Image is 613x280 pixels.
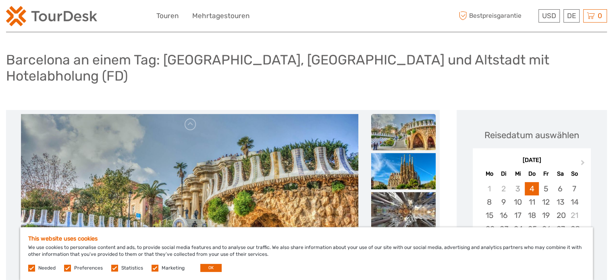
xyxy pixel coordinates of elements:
[6,52,607,84] h1: Barcelona an einem Tag: [GEOGRAPHIC_DATA], [GEOGRAPHIC_DATA] und Altstadt mit Hotelabholung (FD)
[542,12,556,20] span: USD
[371,114,436,150] img: d3f3e0ec5d1a4e958481aa374e383ae2_slider_thumbnail.jpg
[482,222,496,236] div: Choose Montag, 22. September 2025
[511,182,525,195] div: Not available Mittwoch, 3. September 2025
[539,182,553,195] div: Choose Freitag, 5. September 2025
[563,9,580,23] div: DE
[553,182,567,195] div: Choose Samstag, 6. September 2025
[525,222,539,236] div: Choose Donnerstag, 25. September 2025
[567,195,582,209] div: Choose Sonntag, 14. September 2025
[121,265,143,272] label: Statistics
[567,168,582,179] div: So
[511,222,525,236] div: Choose Mittwoch, 24. September 2025
[497,222,511,236] div: Choose Dienstag, 23. September 2025
[525,195,539,209] div: Choose Donnerstag, 11. September 2025
[577,158,590,171] button: Next Month
[93,12,102,22] button: Open LiveChat chat widget
[567,209,582,222] div: Not available Sonntag, 21. September 2025
[567,182,582,195] div: Choose Sonntag, 7. September 2025
[74,265,103,272] label: Preferences
[511,195,525,209] div: Choose Mittwoch, 10. September 2025
[38,265,56,272] label: Needed
[156,10,179,22] a: Touren
[497,195,511,209] div: Choose Dienstag, 9. September 2025
[457,9,536,23] span: Bestpreisgarantie
[497,168,511,179] div: Di
[553,195,567,209] div: Choose Samstag, 13. September 2025
[482,209,496,222] div: Choose Montag, 15. September 2025
[511,209,525,222] div: Choose Mittwoch, 17. September 2025
[525,209,539,222] div: Choose Donnerstag, 18. September 2025
[553,222,567,236] div: Choose Samstag, 27. September 2025
[200,264,222,272] button: OK
[11,14,91,21] p: We're away right now. Please check back later!
[20,227,593,280] div: We use cookies to personalise content and ads, to provide social media features and to analyse ou...
[539,209,553,222] div: Choose Freitag, 19. September 2025
[525,182,539,195] div: Choose Donnerstag, 4. September 2025
[473,156,591,165] div: [DATE]
[567,222,582,236] div: Choose Sonntag, 28. September 2025
[525,168,539,179] div: Do
[539,195,553,209] div: Choose Freitag, 12. September 2025
[28,235,585,242] h5: This website uses cookies
[511,168,525,179] div: Mi
[192,10,249,22] a: Mehrtagestouren
[539,222,553,236] div: Choose Freitag, 26. September 2025
[553,168,567,179] div: Sa
[482,195,496,209] div: Choose Montag, 8. September 2025
[482,168,496,179] div: Mo
[6,6,97,26] img: 2254-3441b4b5-4e5f-4d00-b396-31f1d84a6ebf_logo_small.png
[371,153,436,189] img: f05019fe6fd64a68bc7a4d4edc75caeb_slider_thumbnail.jpg
[497,182,511,195] div: Not available Dienstag, 2. September 2025
[371,192,436,228] img: 24798d2569404308860b5314a3c44e24_slider_thumbnail.jpg
[553,209,567,222] div: Choose Samstag, 20. September 2025
[484,129,579,141] div: Reisedatum auswählen
[482,182,496,195] div: Not available Montag, 1. September 2025
[162,265,185,272] label: Marketing
[497,209,511,222] div: Choose Dienstag, 16. September 2025
[539,168,553,179] div: Fr
[596,12,603,20] span: 0
[476,182,588,262] div: month 2025-09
